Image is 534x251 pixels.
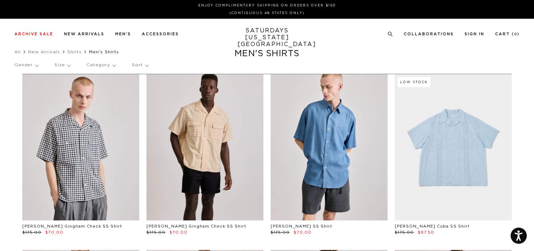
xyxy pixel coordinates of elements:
[146,224,246,228] a: [PERSON_NAME] Gingham Check SS Shirt
[22,230,41,234] span: $175.00
[64,32,104,36] a: New Arrivals
[67,50,82,54] a: Shirts
[169,230,187,234] span: $70.00
[271,230,290,234] span: $175.00
[22,224,122,228] a: [PERSON_NAME] Gingham Check SS Shirt
[28,50,60,54] a: New Arrivals
[395,224,470,228] a: [PERSON_NAME] Cuba SS Shirt
[45,230,63,234] span: $70.00
[294,230,312,234] span: $70.00
[86,57,116,73] p: Category
[132,57,148,73] p: Sort
[14,57,38,73] p: Gender
[465,32,484,36] a: Sign In
[17,3,517,8] p: Enjoy Complimentary Shipping on Orders Over $150
[495,32,520,36] a: Cart (0)
[146,230,166,234] span: $175.00
[14,50,21,54] a: All
[395,230,414,234] span: $175.00
[115,32,131,36] a: Men's
[404,32,454,36] a: Collaborations
[514,33,517,36] small: 0
[271,224,332,228] a: [PERSON_NAME] SS Shirt
[418,230,434,234] span: $87.50
[54,57,70,73] p: Size
[17,10,517,16] p: (Contiguous 48 States Only)
[14,32,53,36] a: Archive Sale
[398,77,430,87] div: Low Stock
[89,50,119,54] span: Men's Shirts
[237,27,297,48] a: SATURDAYS[US_STATE][GEOGRAPHIC_DATA]
[142,32,179,36] a: Accessories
